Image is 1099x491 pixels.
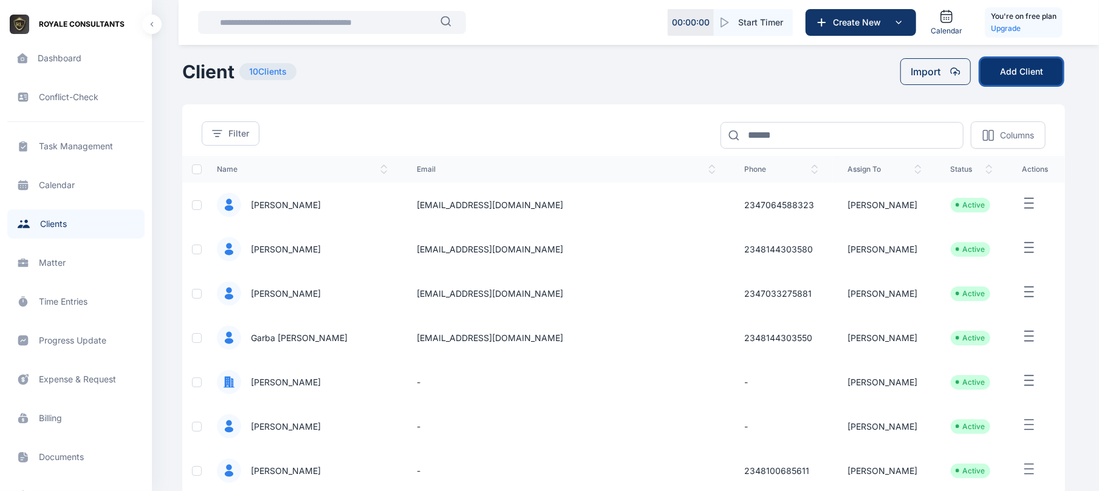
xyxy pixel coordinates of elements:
a: dashboard [7,44,145,73]
td: - [402,404,730,449]
a: clients [7,209,145,239]
span: phone [745,164,819,174]
button: Create New [806,9,916,36]
td: 2348144303550 [730,316,834,360]
td: [EMAIL_ADDRESS][DOMAIN_NAME] [402,316,730,360]
li: Active [956,422,985,432]
li: Active [956,333,985,343]
td: [PERSON_NAME] [833,360,936,404]
a: expense & request [7,365,145,394]
a: progress update [7,326,145,355]
a: Garba [PERSON_NAME] [217,325,388,350]
a: time entries [7,287,145,316]
span: Garba [PERSON_NAME] [241,332,348,344]
li: Active [956,200,985,210]
span: [PERSON_NAME] [241,376,321,388]
a: Upgrade [991,22,1056,35]
td: [PERSON_NAME] [833,183,936,227]
td: [EMAIL_ADDRESS][DOMAIN_NAME] [402,271,730,316]
a: [PERSON_NAME] [217,281,388,306]
td: 2348144303580 [730,227,834,271]
span: [PERSON_NAME] [241,243,321,256]
a: documents [7,442,145,472]
a: [PERSON_NAME] [217,458,388,483]
td: [PERSON_NAME] [833,227,936,271]
span: [PERSON_NAME] [241,465,321,477]
p: 00 : 00 : 00 [672,16,710,29]
span: Filter [228,127,249,140]
button: Filter [202,121,259,146]
a: matter [7,248,145,277]
li: Active [956,466,985,476]
button: Import [900,58,971,85]
a: billing [7,404,145,433]
span: [PERSON_NAME] [241,421,321,433]
h1: Client [182,61,235,83]
li: Active [956,378,985,387]
button: Columns [971,121,1046,149]
td: 2347033275881 [730,271,834,316]
span: Start Timer [738,16,783,29]
p: Columns [1000,129,1034,141]
td: - [730,404,834,449]
a: Calendar [926,4,967,41]
td: [EMAIL_ADDRESS][DOMAIN_NAME] [402,183,730,227]
span: assign to [847,164,922,174]
a: calendar [7,171,145,200]
button: Add Client [981,58,1063,85]
span: Create New [828,16,891,29]
a: [PERSON_NAME] [217,192,388,217]
li: Active [956,289,985,299]
td: - [402,360,730,404]
a: conflict-check [7,83,145,112]
td: [PERSON_NAME] [833,271,936,316]
span: email [417,164,716,174]
td: [PERSON_NAME] [833,316,936,360]
span: name [217,164,388,174]
span: 10 Clients [239,63,296,80]
a: task management [7,132,145,161]
span: Calendar [931,26,962,36]
a: [PERSON_NAME] [217,370,388,394]
td: - [730,360,834,404]
button: Start Timer [714,9,793,36]
td: 2347064588323 [730,183,834,227]
span: [PERSON_NAME] [241,199,321,211]
h5: You're on free plan [991,10,1056,22]
td: [PERSON_NAME] [833,404,936,449]
span: ROYALE CONSULTANTS [39,18,125,30]
td: [EMAIL_ADDRESS][DOMAIN_NAME] [402,227,730,271]
span: actions [1022,164,1050,174]
span: status [951,164,993,174]
a: [PERSON_NAME] [217,414,388,439]
span: [PERSON_NAME] [241,288,321,300]
a: [PERSON_NAME] [217,237,388,262]
li: Active [956,245,985,254]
